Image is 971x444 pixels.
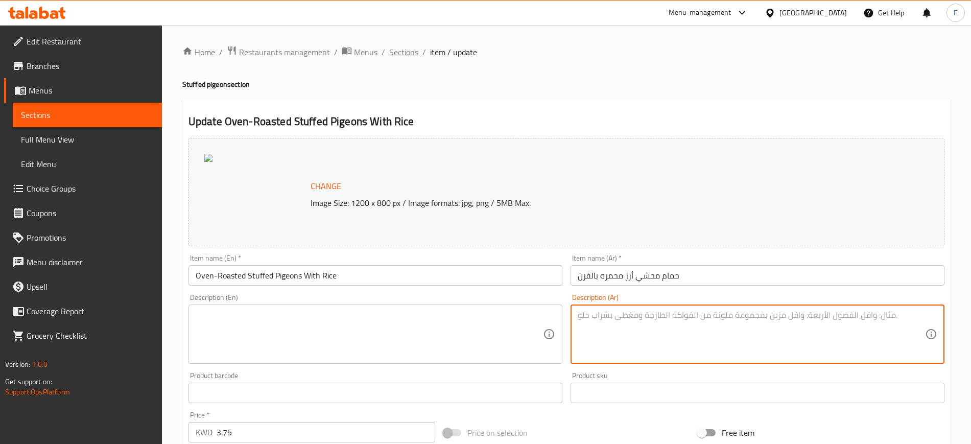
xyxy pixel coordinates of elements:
span: Menus [354,46,377,58]
a: Branches [4,54,162,78]
span: Free item [722,427,754,439]
a: Edit Menu [13,152,162,176]
span: Grocery Checklist [27,330,154,342]
a: Sections [13,103,162,127]
p: Image Size: 1200 x 800 px / Image formats: jpg, png / 5MB Max. [306,197,850,209]
a: Menus [4,78,162,103]
span: Upsell [27,281,154,293]
a: Choice Groups [4,176,162,201]
a: Promotions [4,225,162,250]
li: / [334,46,338,58]
button: Change [306,176,345,197]
a: Grocery Checklist [4,323,162,348]
h4: Stuffed pigeon section [182,79,951,89]
span: Coupons [27,207,154,219]
span: item / update [430,46,477,58]
span: Edit Menu [21,158,154,170]
a: Sections [389,46,418,58]
span: Promotions [27,231,154,244]
span: Menus [29,84,154,97]
input: Please enter product sku [571,383,944,403]
span: Change [311,179,341,194]
div: Menu-management [669,7,731,19]
a: Home [182,46,215,58]
a: Coverage Report [4,299,162,323]
span: Full Menu View [21,133,154,146]
div: [GEOGRAPHIC_DATA] [779,7,847,18]
span: Coverage Report [27,305,154,317]
li: / [382,46,385,58]
h2: Update Oven-Roasted Stuffed Pigeons With Rice [188,114,944,129]
li: / [422,46,426,58]
a: Menus [342,45,377,59]
input: Please enter price [217,422,435,442]
span: Price on selection [467,427,528,439]
span: 1.0.0 [32,358,48,371]
span: Restaurants management [239,46,330,58]
span: Branches [27,60,154,72]
input: Enter name Ar [571,265,944,286]
a: Upsell [4,274,162,299]
a: Restaurants management [227,45,330,59]
p: KWD [196,426,212,438]
span: Choice Groups [27,182,154,195]
span: Sections [21,109,154,121]
span: Menu disclaimer [27,256,154,268]
input: Please enter product barcode [188,383,562,403]
a: Edit Restaurant [4,29,162,54]
a: Coupons [4,201,162,225]
input: Enter name En [188,265,562,286]
nav: breadcrumb [182,45,951,59]
span: Version: [5,358,30,371]
img: 4B372AABF7E8EAB0527CD8183F3EBBE6 [204,154,212,162]
span: Edit Restaurant [27,35,154,48]
a: Support.OpsPlatform [5,385,70,399]
a: Menu disclaimer [4,250,162,274]
span: Get support on: [5,375,52,388]
span: F [954,7,957,18]
li: / [219,46,223,58]
a: Full Menu View [13,127,162,152]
